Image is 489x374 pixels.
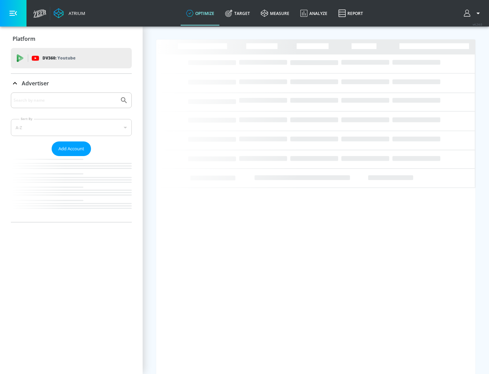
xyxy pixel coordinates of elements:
[58,145,84,153] span: Add Account
[295,1,333,26] a: Analyze
[11,156,132,222] nav: list of Advertiser
[19,117,34,121] label: Sort By
[11,119,132,136] div: A-Z
[13,35,35,42] p: Platform
[473,22,482,26] span: v 4.24.0
[255,1,295,26] a: measure
[11,29,132,48] div: Platform
[66,10,85,16] div: Atrium
[11,48,132,68] div: DV360: Youtube
[333,1,368,26] a: Report
[181,1,220,26] a: optimize
[52,141,91,156] button: Add Account
[57,54,75,62] p: Youtube
[42,54,75,62] p: DV360:
[220,1,255,26] a: Target
[22,80,49,87] p: Advertiser
[14,96,116,105] input: Search by name
[11,74,132,93] div: Advertiser
[11,92,132,222] div: Advertiser
[54,8,85,18] a: Atrium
